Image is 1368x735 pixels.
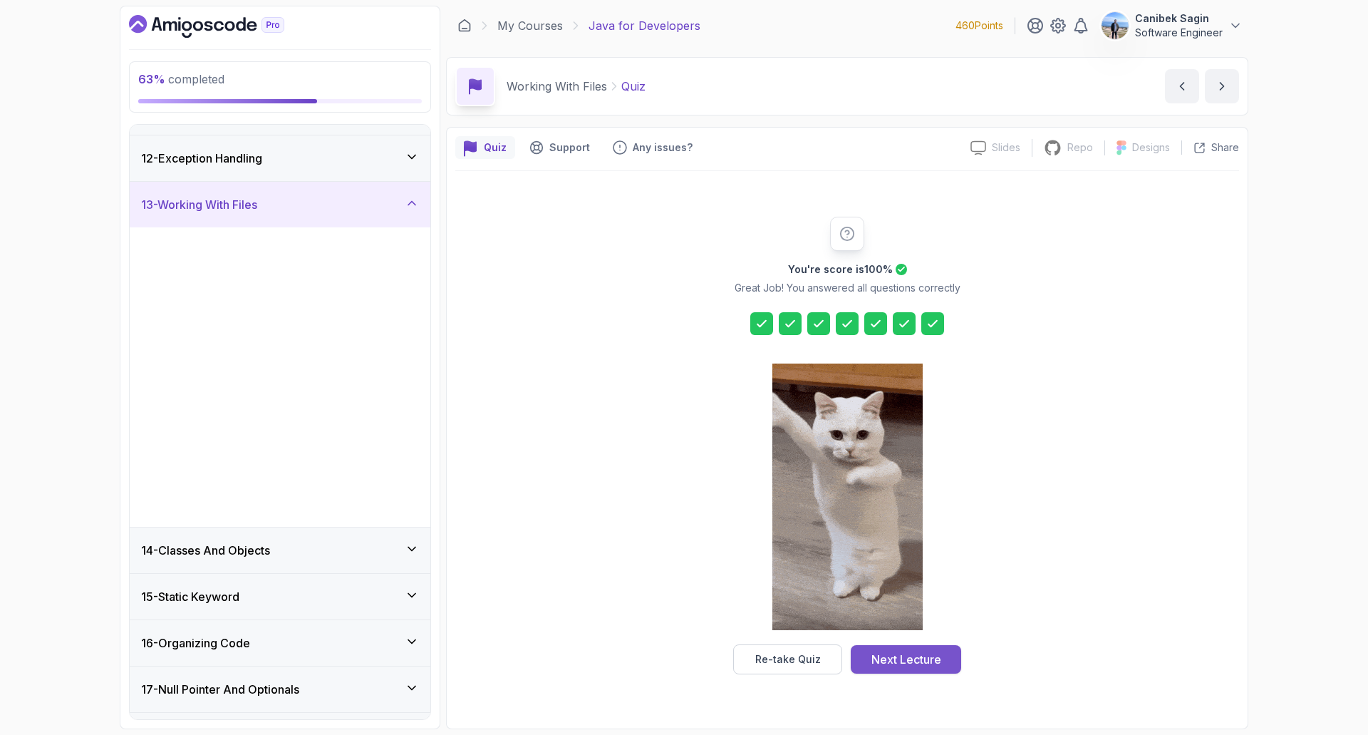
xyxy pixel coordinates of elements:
[871,651,941,668] div: Next Lecture
[772,364,923,630] img: cool-cat
[733,644,842,674] button: Re-take Quiz
[141,150,262,167] h3: 12 - Exception Handling
[1102,12,1129,39] img: user profile image
[130,135,430,181] button: 12-Exception Handling
[521,136,598,159] button: Support button
[755,652,821,667] div: Re-take Quiz
[507,78,607,95] p: Working With Files
[141,634,250,652] h3: 16 - Organizing Code
[788,262,893,277] h2: You're score is 100 %
[130,574,430,620] button: 15-Static Keyword
[1132,140,1170,155] p: Designs
[138,72,165,86] span: 63 %
[1165,69,1199,103] button: previous content
[992,140,1020,155] p: Slides
[1135,11,1223,26] p: Canibek Sagin
[1101,11,1243,40] button: user profile imageCanibek SaginSoftware Engineer
[129,15,317,38] a: Dashboard
[138,72,224,86] span: completed
[457,19,472,33] a: Dashboard
[130,182,430,227] button: 13-Working With Files
[633,140,693,155] p: Any issues?
[497,17,563,34] a: My Courses
[1067,140,1093,155] p: Repo
[621,78,646,95] p: Quiz
[604,136,701,159] button: Feedback button
[1205,69,1239,103] button: next content
[455,136,515,159] button: quiz button
[1135,26,1223,40] p: Software Engineer
[141,681,299,698] h3: 17 - Null Pointer And Optionals
[589,17,700,34] p: Java for Developers
[141,588,239,605] h3: 15 - Static Keyword
[141,542,270,559] h3: 14 - Classes And Objects
[735,281,960,295] p: Great Job! You answered all questions correctly
[141,196,257,213] h3: 13 - Working With Files
[1181,140,1239,155] button: Share
[1211,140,1239,155] p: Share
[130,620,430,666] button: 16-Organizing Code
[130,528,430,573] button: 14-Classes And Objects
[851,645,961,674] button: Next Lecture
[955,19,1003,33] p: 460 Points
[130,667,430,712] button: 17-Null Pointer And Optionals
[549,140,590,155] p: Support
[484,140,507,155] p: Quiz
